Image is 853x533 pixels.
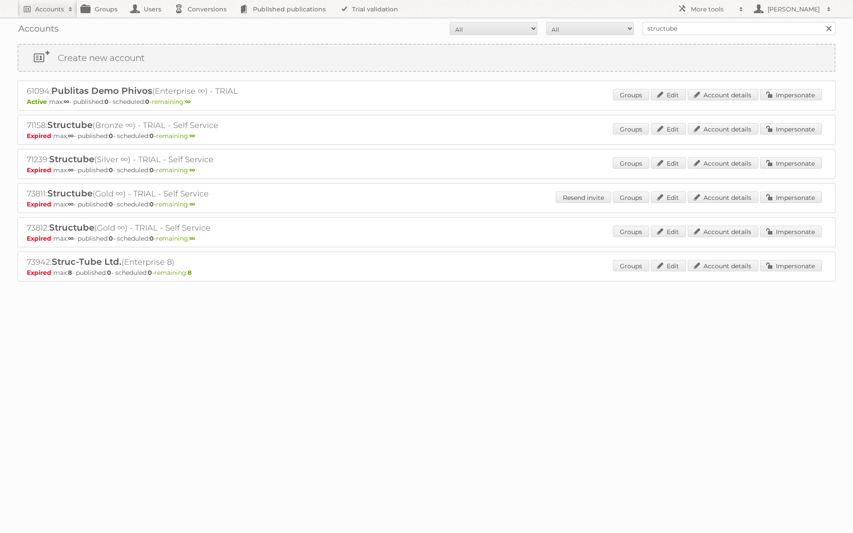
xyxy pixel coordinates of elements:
p: max: - published: - scheduled: - [27,269,826,277]
span: Structube [49,154,94,164]
a: Impersonate [760,157,822,169]
p: max: - published: - scheduled: - [27,166,826,174]
h2: Accounts [35,5,64,14]
span: Expired [27,269,53,277]
a: Edit [651,123,686,135]
span: Expired [27,132,53,140]
p: max: - published: - scheduled: - [27,98,826,106]
span: remaining: [156,166,195,174]
a: Groups [613,123,649,135]
strong: ∞ [68,166,74,174]
strong: 0 [104,98,109,106]
a: Account details [688,157,758,169]
span: Structube [47,188,92,199]
span: Structube [47,120,92,130]
span: Active [27,98,49,106]
h2: 73812: (Gold ∞) - TRIAL - Self Service [27,222,334,234]
strong: 0 [109,132,113,140]
span: remaining: [156,200,195,208]
a: Account details [688,192,758,203]
strong: 0 [149,235,154,242]
a: Edit [651,192,686,203]
strong: ∞ [68,200,74,208]
strong: ∞ [189,166,195,174]
strong: 0 [109,235,113,242]
a: Impersonate [760,123,822,135]
a: Edit [651,226,686,237]
a: Account details [688,89,758,100]
a: Edit [651,260,686,271]
strong: 0 [149,132,154,140]
a: Groups [613,89,649,100]
h2: 71239: (Silver ∞) - TRIAL - Self Service [27,154,334,165]
a: Edit [651,89,686,100]
p: max: - published: - scheduled: - [27,132,826,140]
strong: 8 [188,269,192,277]
strong: 0 [109,166,113,174]
a: Account details [688,226,758,237]
strong: 0 [107,269,111,277]
strong: ∞ [189,235,195,242]
a: Impersonate [760,226,822,237]
span: remaining: [154,269,192,277]
strong: 0 [109,200,113,208]
a: Groups [613,192,649,203]
a: Groups [613,226,649,237]
a: Create new account [18,45,835,71]
a: Groups [613,260,649,271]
h2: 73942: (Enterprise 8) [27,256,334,268]
strong: 0 [149,200,154,208]
strong: ∞ [68,132,74,140]
p: max: - published: - scheduled: - [27,200,826,208]
span: Structube [49,222,94,233]
span: Expired [27,166,53,174]
strong: 0 [148,269,152,277]
p: max: - published: - scheduled: - [27,235,826,242]
strong: 8 [68,269,72,277]
h2: 71158: (Bronze ∞) - TRIAL - Self Service [27,120,334,131]
strong: 0 [145,98,149,106]
a: Account details [688,123,758,135]
h2: [PERSON_NAME] [765,5,822,14]
span: remaining: [156,235,195,242]
a: Resend invite [556,192,611,203]
span: Struc-Tube Ltd. [52,256,121,267]
a: Account details [688,260,758,271]
strong: ∞ [189,200,195,208]
strong: ∞ [68,235,74,242]
h2: 73811: (Gold ∞) - TRIAL - Self Service [27,188,334,199]
a: Groups [613,157,649,169]
a: Impersonate [760,89,822,100]
strong: 0 [149,166,154,174]
h2: More tools [691,5,735,14]
a: Impersonate [760,192,822,203]
a: Impersonate [760,260,822,271]
span: Publitas Demo Phivos [51,85,152,96]
span: Expired [27,235,53,242]
strong: ∞ [185,98,191,106]
h2: 61094: (Enterprise ∞) - TRIAL [27,85,334,97]
a: Edit [651,157,686,169]
strong: ∞ [64,98,69,106]
strong: ∞ [189,132,195,140]
span: remaining: [152,98,191,106]
span: Expired [27,200,53,208]
span: remaining: [156,132,195,140]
